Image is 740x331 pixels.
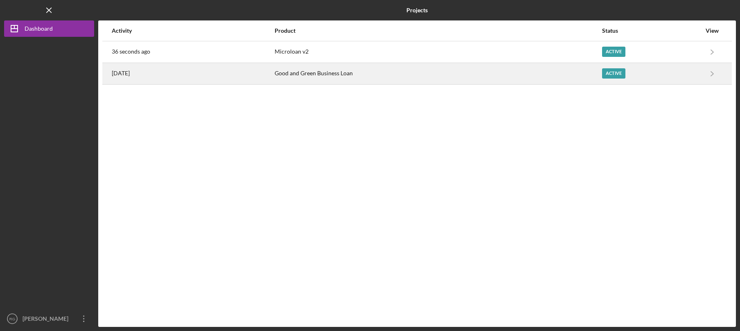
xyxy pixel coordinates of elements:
div: Good and Green Business Loan [275,63,601,84]
div: View [702,27,722,34]
div: Product [275,27,601,34]
div: Activity [112,27,274,34]
div: Active [602,47,625,57]
div: Dashboard [25,20,53,39]
b: Projects [406,7,428,14]
text: RG [9,317,15,321]
div: [PERSON_NAME] [20,311,74,329]
button: Dashboard [4,20,94,37]
time: 2025-09-02 22:28 [112,70,130,77]
div: Status [602,27,702,34]
time: 2025-09-05 02:58 [112,48,150,55]
button: RG[PERSON_NAME] [4,311,94,327]
div: Active [602,68,625,79]
div: Microloan v2 [275,42,601,62]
